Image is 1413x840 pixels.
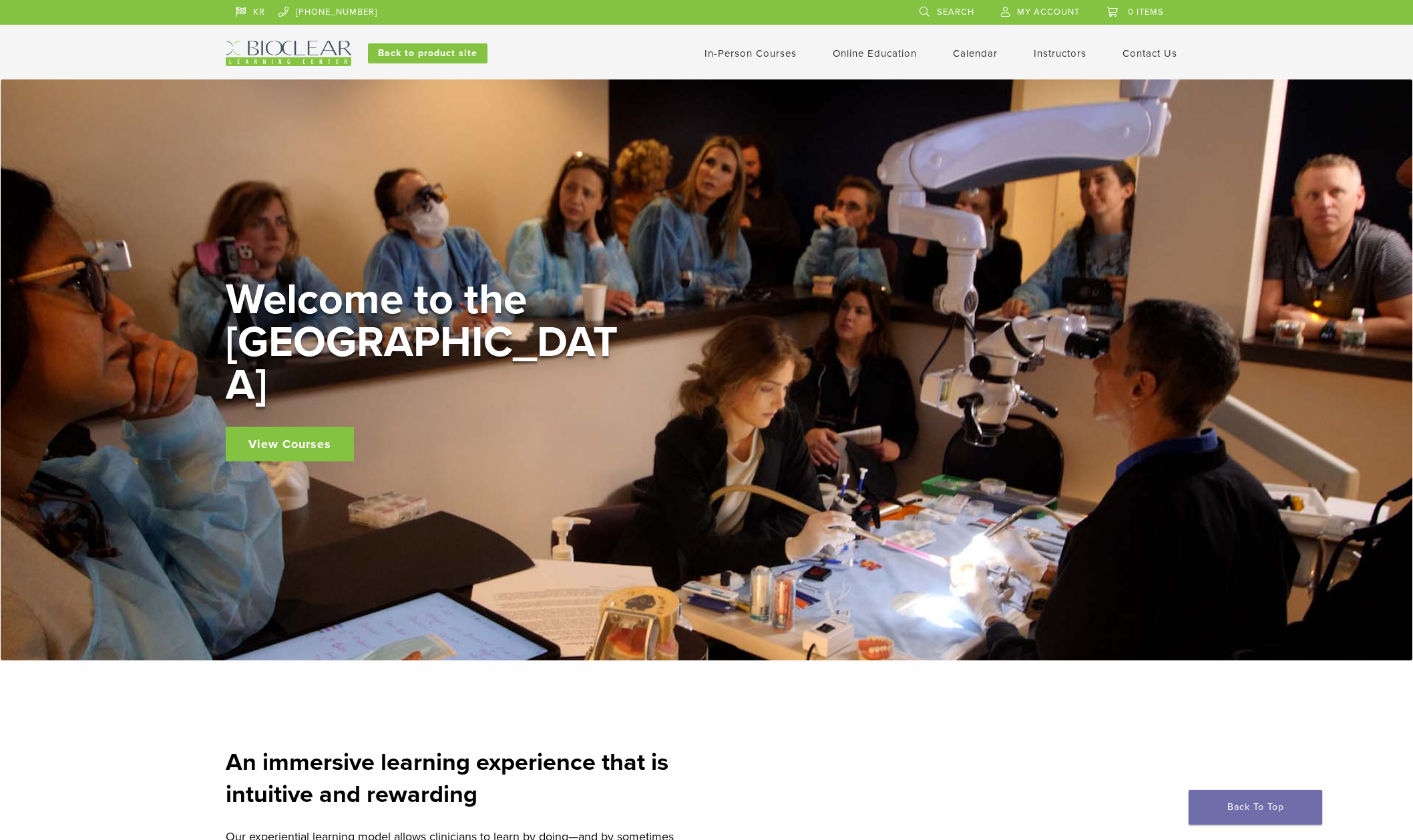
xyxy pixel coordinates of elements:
span: Search [937,7,974,17]
h2: Welcome to the [GEOGRAPHIC_DATA] [226,278,626,407]
span: 0 items [1128,7,1164,17]
img: Bioclear [226,41,351,66]
span: My Account [1017,7,1080,17]
a: Back To Top [1189,790,1322,825]
a: View Courses [226,427,354,461]
a: Contact Us [1123,47,1177,59]
a: Calendar [953,47,998,59]
a: In-Person Courses [704,47,797,59]
strong: An immersive learning experience that is intuitive and rewarding [226,748,668,809]
a: Instructors [1034,47,1086,59]
a: Online Education [833,47,917,59]
a: Back to product site [368,43,487,63]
